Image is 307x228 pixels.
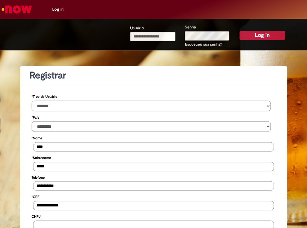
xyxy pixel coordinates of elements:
[32,192,39,201] label: CPF
[239,31,285,40] button: Log in
[32,153,51,162] label: Sobrenome
[130,25,144,31] label: Usuário
[185,24,196,30] label: Senha
[30,70,277,81] h1: Registrar
[1,3,33,16] img: ServiceNow
[32,133,42,142] label: Nome
[32,112,39,121] label: País
[185,42,222,47] a: Esqueceu sua senha?
[32,211,41,221] label: CNPJ
[32,92,58,101] label: Tipo de Usuário
[32,172,45,181] label: Telefone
